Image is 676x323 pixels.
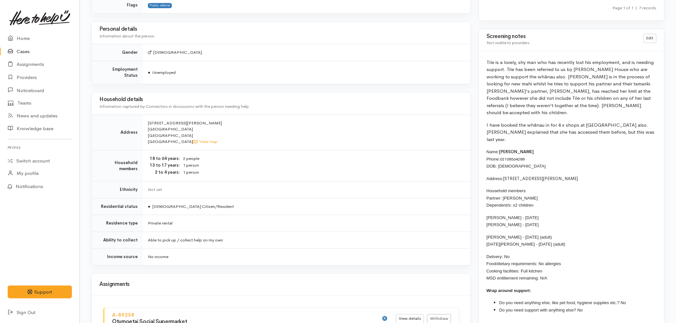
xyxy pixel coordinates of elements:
span: ● [148,204,150,209]
td: Income source [92,248,143,265]
span: Information captured by Connectors in discussions with the person needing help [99,104,249,109]
span: Public referral [148,3,172,8]
h3: Assignments [99,281,463,288]
span: Delivery: No Food/dietary requirements: No allergies Cooking facilities: Full kitchen MSD entitle... [487,254,561,281]
button: Support [8,286,72,299]
dt: 18 to 64 years [148,155,180,162]
a: Edit [643,34,657,43]
td: Residence type [92,215,143,232]
div: Not visible to providers [487,40,636,46]
span: No income [148,254,168,259]
span: [STREET_ADDRESS][PERSON_NAME] [GEOGRAPHIC_DATA] [GEOGRAPHIC_DATA] [GEOGRAPHIC_DATA] [148,120,222,145]
dd: 1 person [183,162,463,169]
span: ● [148,70,150,75]
td: Ethnicity [92,181,143,198]
span: DOB: [DEMOGRAPHIC_DATA] [487,164,546,169]
span: Address: [487,176,503,181]
span: Private rental [148,220,173,226]
span: Able to pick up / collect help on my own [148,237,223,243]
span: Phone: [487,157,500,161]
span: Name: [487,149,499,154]
a: 02108564288 [500,156,525,162]
span: [PERSON_NAME] [499,149,534,154]
dd: 2 people [183,155,463,162]
dd: 1 person [183,169,463,176]
p: I have booked the whānau in for 4 x shops at [GEOGRAPHIC_DATA] also. [PERSON_NAME] explained that... [487,122,657,143]
dt: 13 to 17 years [148,162,180,169]
span: Information about the person [99,33,154,39]
td: Residential status [92,198,143,215]
span: Do you need support with anything else? No [499,308,583,312]
h3: Personal details [99,26,463,32]
span: [DEMOGRAPHIC_DATA] Citizen/Resident [148,204,234,209]
small: Page 1 of 1 7 records [613,5,657,11]
span: Not set [148,187,162,192]
span: Wrap around support: [487,288,531,293]
span: Do you need anything else, like pet food, hygiene supplies etc.? No [499,300,626,305]
td: Employment Status [92,61,143,84]
span: [PERSON_NAME] - [DATE] (adult) [DATE][PERSON_NAME] - [DATE] (adult) [487,235,565,247]
span: [PERSON_NAME] - [DATE] [PERSON_NAME] - [DATE] [487,215,539,227]
td: Household members [92,150,143,181]
dt: 2 to 4 years [148,169,180,176]
h3: Household details [99,97,463,103]
span: | [636,5,637,11]
h6: Profile [8,143,72,152]
p: Tile is a lovely, shy man who has recently lost his employment, and is needing support. Tile has ... [487,59,657,116]
a: View map [193,139,218,144]
span: [STREET_ADDRESS][PERSON_NAME] [503,176,578,181]
span: Household members Partner: [PERSON_NAME] Dependent/s: x2 children [487,188,538,208]
td: Ability to collect [92,232,143,248]
td: Gender [92,44,143,61]
td: Address [92,114,143,150]
span: Unemployed [148,70,176,75]
a: A-89258 [112,312,134,318]
span: [DEMOGRAPHIC_DATA] [148,50,202,55]
h3: Screening notes [487,34,636,40]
